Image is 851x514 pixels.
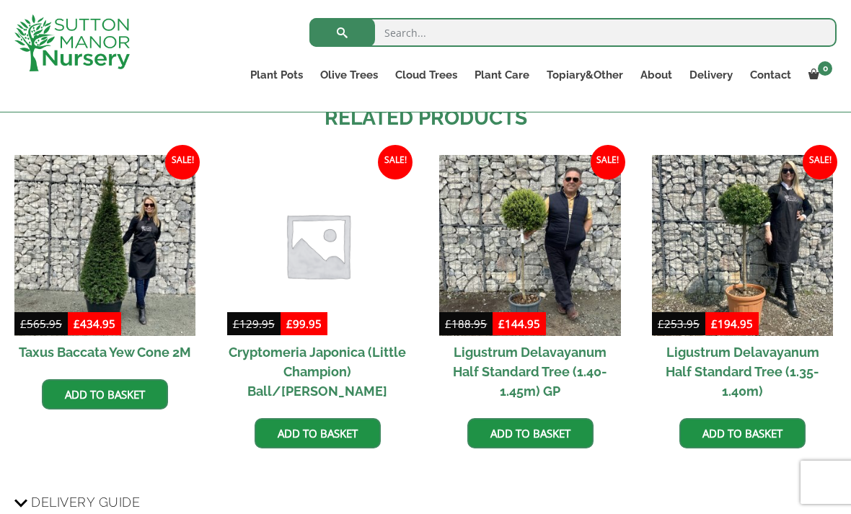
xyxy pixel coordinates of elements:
[445,316,487,331] bdi: 188.95
[658,316,700,331] bdi: 253.95
[14,103,837,133] h2: Related products
[741,65,800,85] a: Contact
[14,14,130,71] img: logo
[165,145,200,180] span: Sale!
[286,316,322,331] bdi: 99.95
[498,316,540,331] bdi: 144.95
[233,316,239,331] span: £
[658,316,664,331] span: £
[652,155,833,407] a: Sale! Ligustrum Delavayanum Half Standard Tree (1.35-1.40m)
[445,316,451,331] span: £
[309,18,837,47] input: Search...
[652,155,833,336] img: Ligustrum Delavayanum Half Standard Tree (1.35-1.40m)
[14,336,195,368] h2: Taxus Baccata Yew Cone 2M
[42,379,168,409] a: Add to basket: “Taxus Baccata Yew Cone 2M”
[20,316,62,331] bdi: 565.95
[538,65,632,85] a: Topiary&Other
[800,65,837,85] a: 0
[803,145,837,180] span: Sale!
[466,65,538,85] a: Plant Care
[387,65,466,85] a: Cloud Trees
[439,336,620,407] h2: Ligustrum Delavayanum Half Standard Tree (1.40-1.45m) GP
[74,316,115,331] bdi: 434.95
[227,336,408,407] h2: Cryptomeria Japonica (Little Champion) Ball/[PERSON_NAME]
[14,155,195,336] img: Taxus Baccata Yew Cone 2M
[679,418,806,448] a: Add to basket: “Ligustrum Delavayanum Half Standard Tree (1.35-1.40m)”
[591,145,625,180] span: Sale!
[439,155,620,407] a: Sale! Ligustrum Delavayanum Half Standard Tree (1.40-1.45m) GP
[286,316,293,331] span: £
[233,316,275,331] bdi: 129.95
[227,155,408,336] img: Placeholder
[378,145,413,180] span: Sale!
[467,418,594,448] a: Add to basket: “Ligustrum Delavayanum Half Standard Tree (1.40-1.45m) GP”
[227,155,408,407] a: Sale! Cryptomeria Japonica (Little Champion) Ball/[PERSON_NAME]
[74,316,80,331] span: £
[255,418,381,448] a: Add to basket: “Cryptomeria Japonica (Little Champion) Ball/Bush”
[242,65,312,85] a: Plant Pots
[20,316,27,331] span: £
[818,61,832,76] span: 0
[632,65,681,85] a: About
[711,316,753,331] bdi: 194.95
[681,65,741,85] a: Delivery
[14,155,195,368] a: Sale! Taxus Baccata Yew Cone 2M
[498,316,505,331] span: £
[312,65,387,85] a: Olive Trees
[711,316,718,331] span: £
[439,155,620,336] img: Ligustrum Delavayanum Half Standard Tree (1.40-1.45m) GP
[652,336,833,407] h2: Ligustrum Delavayanum Half Standard Tree (1.35-1.40m)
